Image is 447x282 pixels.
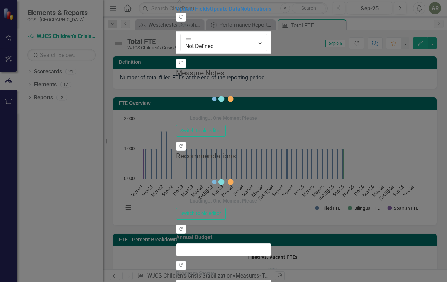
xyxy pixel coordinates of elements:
[190,197,257,204] div: Loading... One Moment Please
[176,208,226,220] button: Switch to old editor
[176,151,271,161] legend: Recommendations
[176,22,271,29] label: Status
[176,125,226,137] button: Switch to old editor
[185,35,192,42] img: Not Defined
[176,68,271,78] legend: Measure Notes
[176,270,271,278] label: Program Status
[210,5,240,12] a: Update Data
[176,5,210,12] a: Update Fields
[190,114,257,121] div: Loading... One Moment Please
[240,5,271,12] a: Notifications
[176,234,271,242] label: Annual Budget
